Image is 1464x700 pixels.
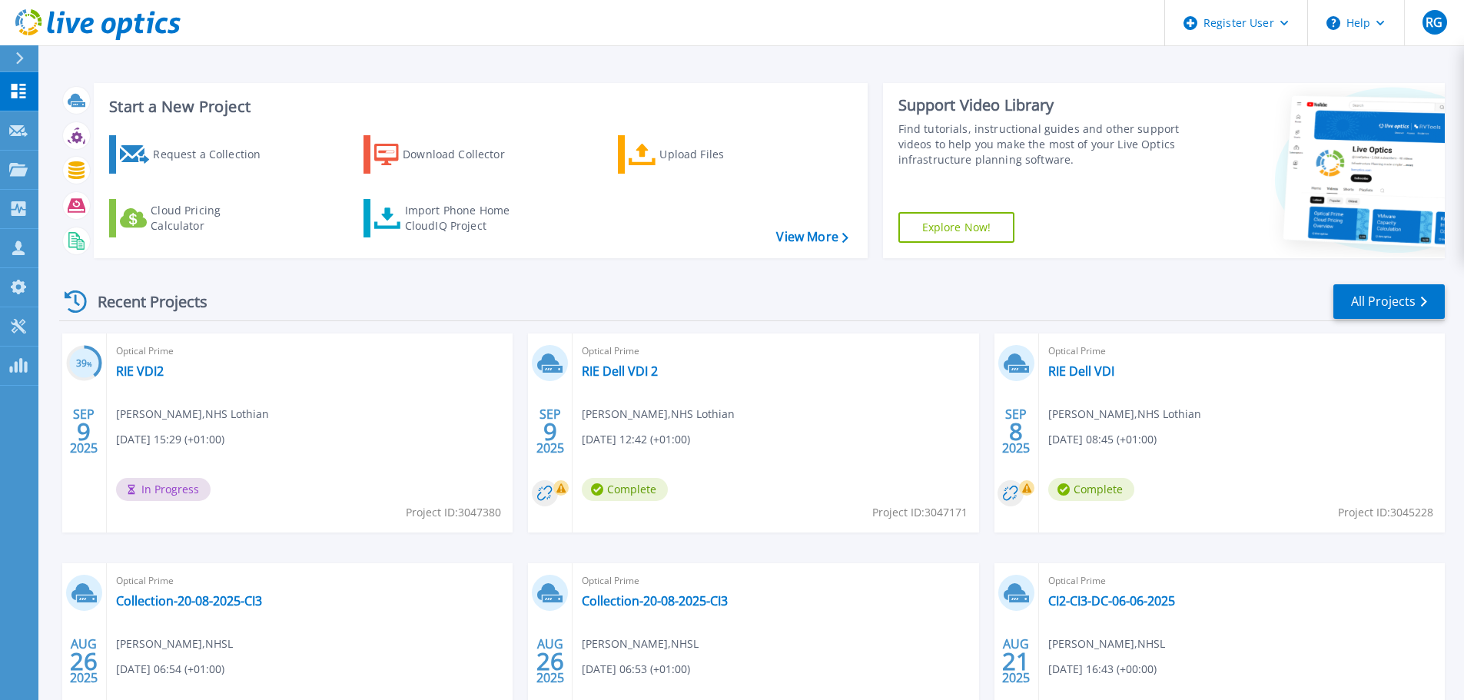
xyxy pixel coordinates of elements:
[59,283,228,320] div: Recent Projects
[898,121,1185,168] div: Find tutorials, instructional guides and other support videos to help you make the most of your L...
[109,135,281,174] a: Request a Collection
[1001,633,1031,689] div: AUG 2025
[536,633,565,689] div: AUG 2025
[109,199,281,237] a: Cloud Pricing Calculator
[582,593,728,609] a: Collection-20-08-2025-CI3
[1426,16,1442,28] span: RG
[582,363,658,379] a: RIE Dell VDI 2
[1338,504,1433,521] span: Project ID: 3045228
[536,655,564,668] span: 26
[1048,343,1436,360] span: Optical Prime
[116,661,224,678] span: [DATE] 06:54 (+01:00)
[1333,284,1445,319] a: All Projects
[536,403,565,459] div: SEP 2025
[1048,635,1165,652] span: [PERSON_NAME] , NHSL
[582,661,690,678] span: [DATE] 06:53 (+01:00)
[116,406,269,423] span: [PERSON_NAME] , NHS Lothian
[582,478,668,501] span: Complete
[116,572,503,589] span: Optical Prime
[116,363,164,379] a: RIE VDI2
[406,504,501,521] span: Project ID: 3047380
[405,203,525,234] div: Import Phone Home CloudIQ Project
[151,203,274,234] div: Cloud Pricing Calculator
[776,230,848,244] a: View More
[582,343,969,360] span: Optical Prime
[1048,363,1114,379] a: RIE Dell VDI
[898,212,1015,243] a: Explore Now!
[116,478,211,501] span: In Progress
[1009,425,1023,438] span: 8
[659,139,782,170] div: Upload Files
[582,406,735,423] span: [PERSON_NAME] , NHS Lothian
[898,95,1185,115] div: Support Video Library
[109,98,848,115] h3: Start a New Project
[66,355,102,373] h3: 39
[116,431,224,448] span: [DATE] 15:29 (+01:00)
[69,633,98,689] div: AUG 2025
[582,431,690,448] span: [DATE] 12:42 (+01:00)
[87,360,92,368] span: %
[1048,661,1157,678] span: [DATE] 16:43 (+00:00)
[116,635,233,652] span: [PERSON_NAME] , NHSL
[1048,406,1201,423] span: [PERSON_NAME] , NHS Lothian
[70,655,98,668] span: 26
[364,135,535,174] a: Download Collector
[153,139,276,170] div: Request a Collection
[403,139,526,170] div: Download Collector
[69,403,98,459] div: SEP 2025
[1048,572,1436,589] span: Optical Prime
[1002,655,1030,668] span: 21
[1048,478,1134,501] span: Complete
[543,425,557,438] span: 9
[582,635,699,652] span: [PERSON_NAME] , NHSL
[582,572,969,589] span: Optical Prime
[1001,403,1031,459] div: SEP 2025
[1048,431,1157,448] span: [DATE] 08:45 (+01:00)
[1048,593,1175,609] a: CI2-CI3-DC-06-06-2025
[872,504,968,521] span: Project ID: 3047171
[116,593,262,609] a: Collection-20-08-2025-CI3
[116,343,503,360] span: Optical Prime
[618,135,789,174] a: Upload Files
[77,425,91,438] span: 9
